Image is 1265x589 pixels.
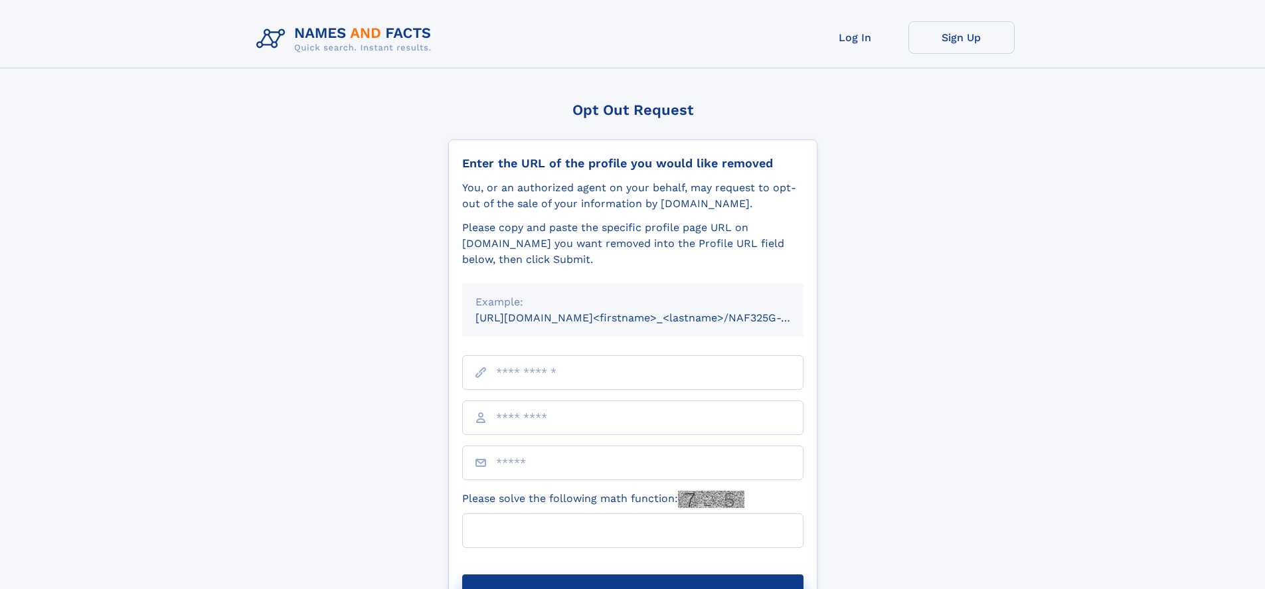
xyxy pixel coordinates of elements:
[462,180,803,212] div: You, or an authorized agent on your behalf, may request to opt-out of the sale of your informatio...
[462,220,803,268] div: Please copy and paste the specific profile page URL on [DOMAIN_NAME] you want removed into the Pr...
[475,294,790,310] div: Example:
[462,491,744,508] label: Please solve the following math function:
[448,102,817,118] div: Opt Out Request
[251,21,442,57] img: Logo Names and Facts
[462,156,803,171] div: Enter the URL of the profile you would like removed
[908,21,1015,54] a: Sign Up
[475,311,829,324] small: [URL][DOMAIN_NAME]<firstname>_<lastname>/NAF325G-xxxxxxxx
[802,21,908,54] a: Log In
